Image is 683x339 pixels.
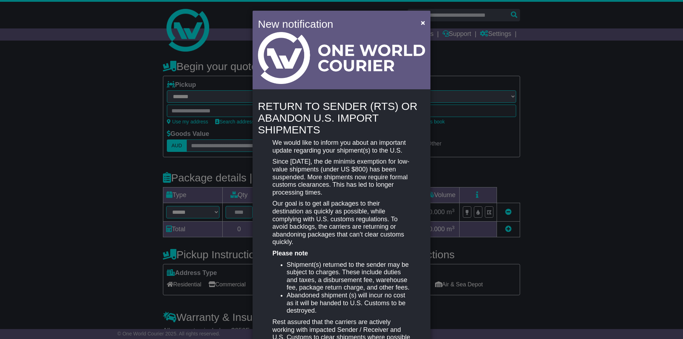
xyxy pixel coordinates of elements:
[272,250,308,257] strong: Please note
[258,16,411,32] h4: New notification
[272,200,411,246] p: Our goal is to get all packages to their destination as quickly as possible, while complying with...
[272,158,411,196] p: Since [DATE], the de minimis exemption for low-value shipments (under US $800) has been suspended...
[272,139,411,154] p: We would like to inform you about an important update regarding your shipment(s) to the U.S.
[421,18,425,27] span: ×
[287,292,411,315] li: Abandoned shipment (s) will incur no cost as it will be handed to U.S. Customs to be destroyed.
[417,15,429,30] button: Close
[258,32,425,84] img: Light
[287,261,411,292] li: Shipment(s) returned to the sender may be subject to charges. These include duties and taxes, a d...
[258,100,425,136] h4: RETURN TO SENDER (RTS) OR ABANDON U.S. IMPORT SHIPMENTS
